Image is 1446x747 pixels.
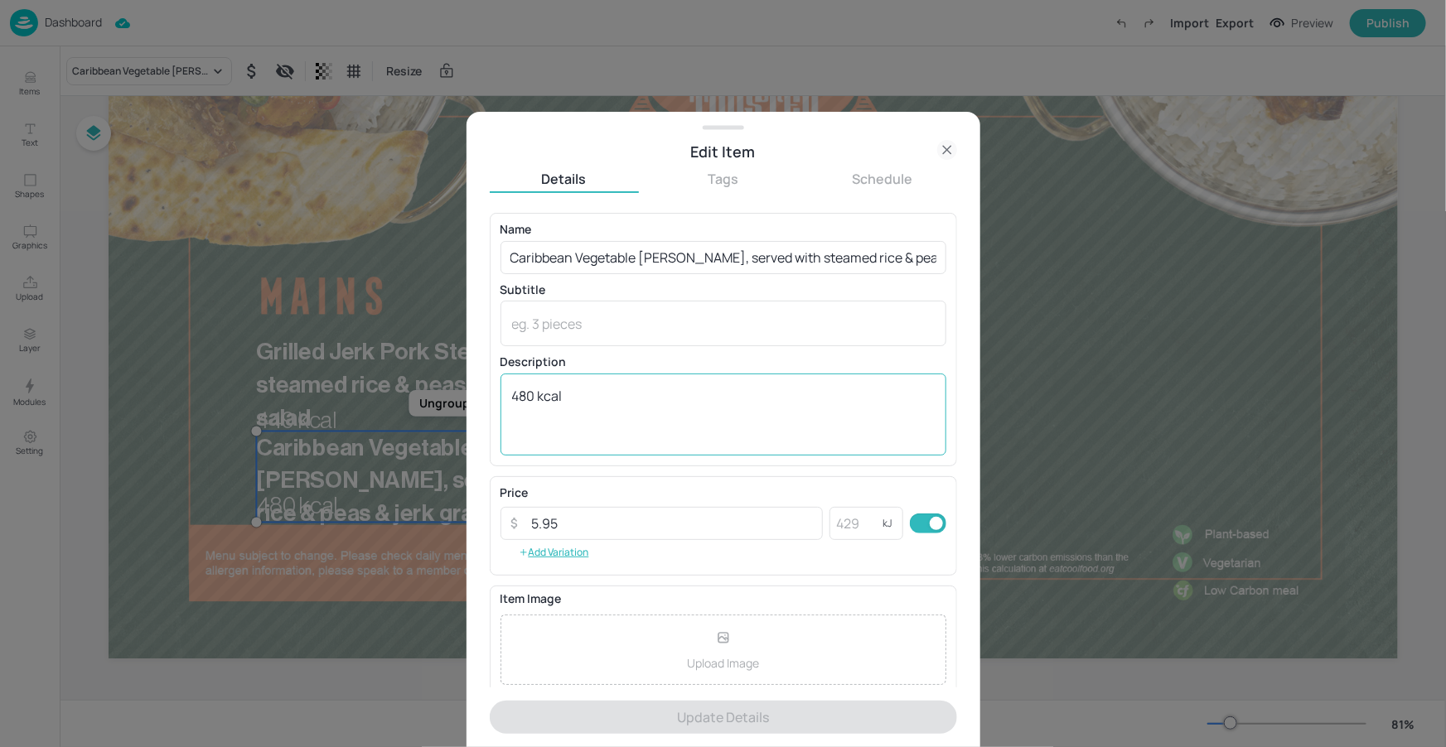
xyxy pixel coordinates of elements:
[522,507,824,540] input: 10
[501,593,946,605] p: Item Image
[490,170,639,188] button: Details
[501,356,946,368] p: Description
[501,284,946,296] p: Subtitle
[512,387,935,441] textarea: 480 kcal
[501,224,946,235] p: Name
[829,507,883,540] input: 429
[501,487,529,499] p: Price
[649,170,798,188] button: Tags
[501,241,946,274] input: eg. Chicken Teriyaki Sushi Roll
[490,140,957,163] div: Edit Item
[808,170,957,188] button: Schedule
[687,654,759,672] p: Upload Image
[883,518,893,529] p: kJ
[501,540,607,565] button: Add Variation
